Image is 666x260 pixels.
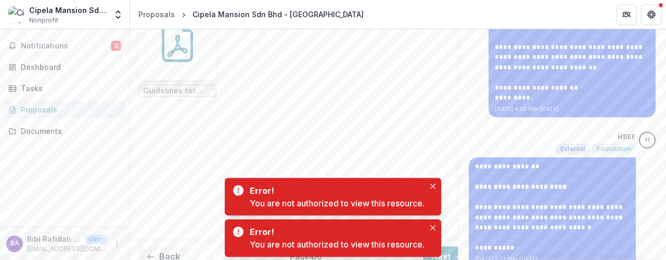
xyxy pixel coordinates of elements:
div: HSEF [645,137,650,143]
nav: breadcrumb [134,7,368,22]
a: Documents [4,122,125,140]
button: Open entity switcher [111,4,125,25]
button: Get Help [641,4,662,25]
span: Nonprofit [29,16,58,25]
div: Proposals [138,9,175,20]
div: Error! [250,226,420,238]
p: HSEF [618,132,636,142]
p: [EMAIL_ADDRESS][DOMAIN_NAME] [27,244,107,254]
div: Cipela Mansion Sdn Bhd - [GEOGRAPHIC_DATA] [193,9,364,20]
a: Proposals [4,101,125,118]
div: Tasks [21,83,117,94]
a: Proposals [134,7,179,22]
div: Bibi Rafidah Mohd Amin [10,240,19,247]
button: More [111,238,123,250]
span: External [560,145,585,153]
a: Dashboard [4,58,125,76]
img: Cipela Mansion Sdn Bhd [8,6,25,23]
span: 3 [111,41,121,51]
p: User [85,234,107,244]
div: Cipela Mansion Sdn Bhd [29,5,107,16]
div: You are not authorized to view this resource. [250,197,425,209]
div: Error! [250,184,420,197]
div: Proposals [21,104,117,115]
button: Close [427,221,439,234]
button: Close [427,180,439,193]
div: Guidelines for Submitting Deliverables Documents.pdf [138,2,216,97]
span: Guidelines for Submitting Deliverables Documents.pdf [143,86,212,95]
div: Dashboard [21,61,117,72]
button: Partners [616,4,637,25]
p: Bibi Rafidah [PERSON_NAME] [27,233,81,244]
div: Documents [21,126,117,137]
p: [DATE] 4:03 PM • [DATE] [495,105,649,113]
a: Tasks [4,80,125,97]
div: You are not authorized to view this resource. [250,238,425,251]
span: Notifications [21,42,111,51]
span: Foundation [597,145,631,153]
button: Notifications3 [4,38,125,54]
